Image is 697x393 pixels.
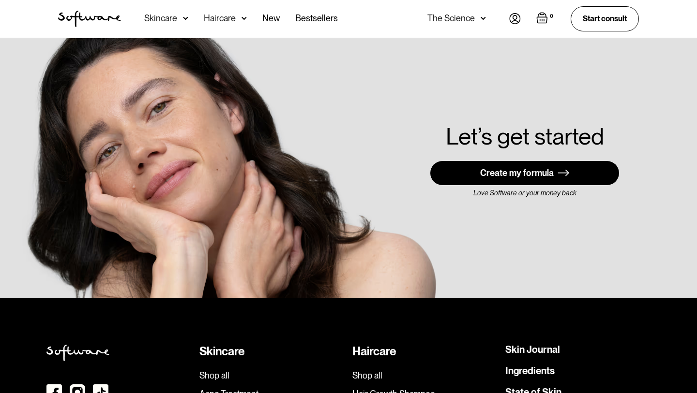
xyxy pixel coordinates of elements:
a: Create my formula [430,161,619,185]
a: Start consult [571,6,639,31]
div: Skincare [144,14,177,23]
img: Softweare logo [46,345,109,361]
a: Shop all [352,370,498,381]
a: Ingredients [505,366,555,376]
div: The Science [427,14,475,23]
div: Skincare [199,345,345,359]
div: Love Software or your money back [430,189,619,197]
h2: Let’s get started [446,124,604,149]
img: arrow down [183,14,188,23]
a: Open empty cart [536,12,555,26]
img: Software Logo [58,11,121,27]
div: Create my formula [480,168,554,178]
div: Haircare [204,14,236,23]
a: Skin Journal [505,345,560,354]
a: Shop all [199,370,345,381]
a: home [58,11,121,27]
img: arrow down [242,14,247,23]
div: 0 [548,12,555,21]
img: arrow down [481,14,486,23]
div: Haircare [352,345,498,359]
